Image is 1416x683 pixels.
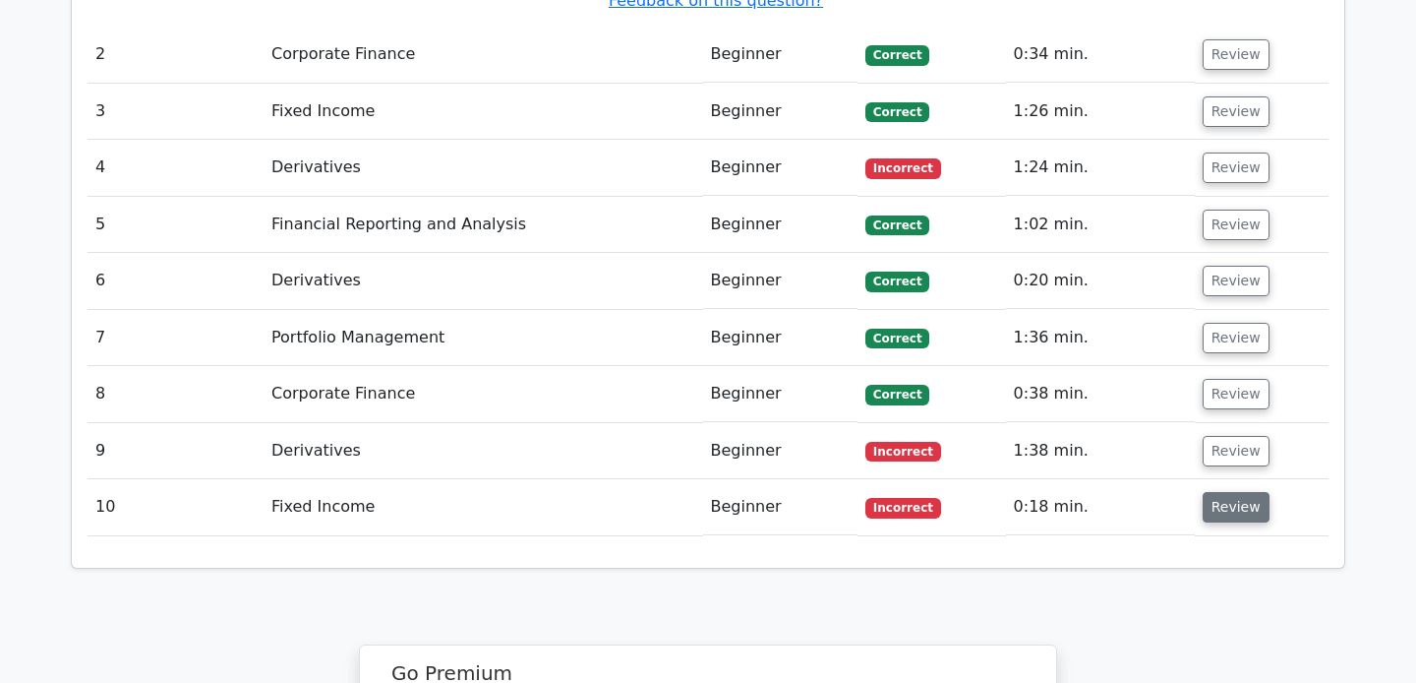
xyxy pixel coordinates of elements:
td: Beginner [703,253,858,309]
td: 5 [88,197,264,253]
td: Beginner [703,140,858,196]
button: Review [1203,210,1269,240]
td: Derivatives [264,423,703,479]
td: Beginner [703,366,858,422]
button: Review [1203,323,1269,353]
td: Beginner [703,27,858,83]
button: Review [1203,39,1269,70]
td: Fixed Income [264,479,703,535]
td: Beginner [703,84,858,140]
td: 7 [88,310,264,366]
button: Review [1203,96,1269,127]
td: Fixed Income [264,84,703,140]
button: Review [1203,492,1269,523]
td: 3 [88,84,264,140]
td: 2 [88,27,264,83]
td: Beginner [703,479,858,535]
span: Correct [865,45,929,65]
span: Incorrect [865,442,941,462]
td: Derivatives [264,140,703,196]
td: 4 [88,140,264,196]
td: Financial Reporting and Analysis [264,197,703,253]
span: Correct [865,102,929,122]
td: 0:38 min. [1006,366,1195,422]
td: 1:36 min. [1006,310,1195,366]
span: Correct [865,272,929,291]
td: Beginner [703,423,858,479]
td: 10 [88,479,264,535]
td: Corporate Finance [264,27,703,83]
td: Corporate Finance [264,366,703,422]
button: Review [1203,266,1269,296]
td: 0:18 min. [1006,479,1195,535]
td: 1:26 min. [1006,84,1195,140]
span: Correct [865,329,929,348]
td: 0:20 min. [1006,253,1195,309]
button: Review [1203,153,1269,183]
button: Review [1203,436,1269,466]
td: 0:34 min. [1006,27,1195,83]
td: Beginner [703,197,858,253]
button: Review [1203,379,1269,409]
td: 8 [88,366,264,422]
span: Correct [865,216,929,235]
td: Portfolio Management [264,310,703,366]
span: Correct [865,385,929,404]
td: Derivatives [264,253,703,309]
td: Beginner [703,310,858,366]
span: Incorrect [865,498,941,518]
td: 9 [88,423,264,479]
td: 1:02 min. [1006,197,1195,253]
td: 1:24 min. [1006,140,1195,196]
td: 6 [88,253,264,309]
td: 1:38 min. [1006,423,1195,479]
span: Incorrect [865,158,941,178]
